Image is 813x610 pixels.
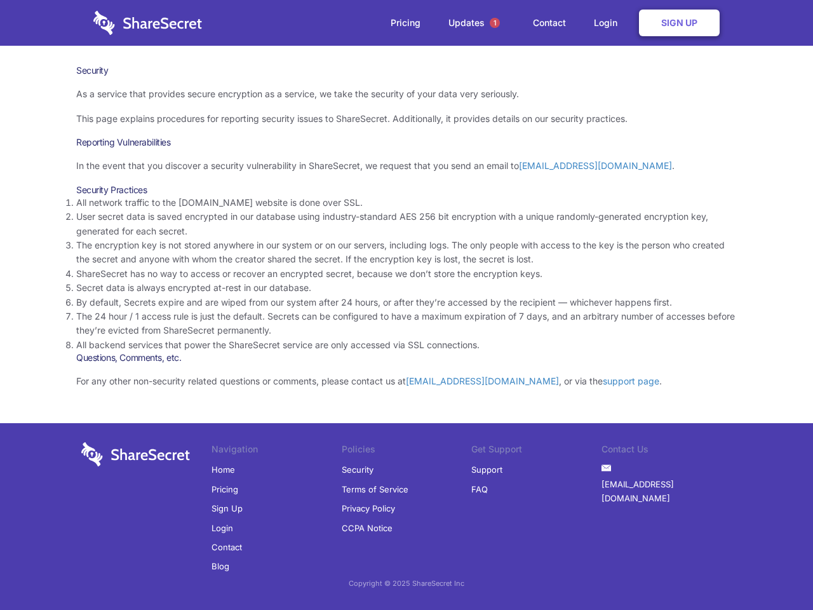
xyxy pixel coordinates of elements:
[406,376,559,386] a: [EMAIL_ADDRESS][DOMAIN_NAME]
[212,557,229,576] a: Blog
[520,3,579,43] a: Contact
[212,499,243,518] a: Sign Up
[76,267,737,281] li: ShareSecret has no way to access or recover an encrypted secret, because we don’t store the encry...
[212,480,238,499] a: Pricing
[212,538,242,557] a: Contact
[342,518,393,538] a: CCPA Notice
[639,10,720,36] a: Sign Up
[76,159,737,173] p: In the event that you discover a security vulnerability in ShareSecret, we request that you send ...
[490,18,500,28] span: 1
[76,65,737,76] h1: Security
[342,499,395,518] a: Privacy Policy
[581,3,636,43] a: Login
[378,3,433,43] a: Pricing
[76,281,737,295] li: Secret data is always encrypted at-rest in our database.
[93,11,202,35] img: logo-wordmark-white-trans-d4663122ce5f474addd5e946df7df03e33cb6a1c49d2221995e7729f52c070b2.svg
[603,376,659,386] a: support page
[342,442,472,460] li: Policies
[342,460,373,479] a: Security
[212,460,235,479] a: Home
[212,442,342,460] li: Navigation
[81,442,190,466] img: logo-wordmark-white-trans-d4663122ce5f474addd5e946df7df03e33cb6a1c49d2221995e7729f52c070b2.svg
[601,475,732,508] a: [EMAIL_ADDRESS][DOMAIN_NAME]
[601,442,732,460] li: Contact Us
[76,137,737,148] h3: Reporting Vulnerabilities
[76,112,737,126] p: This page explains procedures for reporting security issues to ShareSecret. Additionally, it prov...
[342,480,408,499] a: Terms of Service
[76,352,737,363] h3: Questions, Comments, etc.
[471,480,488,499] a: FAQ
[212,518,233,538] a: Login
[519,160,672,171] a: [EMAIL_ADDRESS][DOMAIN_NAME]
[76,196,737,210] li: All network traffic to the [DOMAIN_NAME] website is done over SSL.
[76,210,737,238] li: User secret data is saved encrypted in our database using industry-standard AES 256 bit encryptio...
[76,309,737,338] li: The 24 hour / 1 access rule is just the default. Secrets can be configured to have a maximum expi...
[76,295,737,309] li: By default, Secrets expire and are wiped from our system after 24 hours, or after they’re accesse...
[76,184,737,196] h3: Security Practices
[471,442,601,460] li: Get Support
[76,87,737,101] p: As a service that provides secure encryption as a service, we take the security of your data very...
[76,338,737,352] li: All backend services that power the ShareSecret service are only accessed via SSL connections.
[76,238,737,267] li: The encryption key is not stored anywhere in our system or on our servers, including logs. The on...
[471,460,502,479] a: Support
[76,374,737,388] p: For any other non-security related questions or comments, please contact us at , or via the .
